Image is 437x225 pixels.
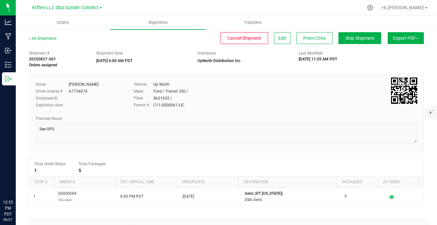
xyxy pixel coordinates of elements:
[96,50,123,56] label: Shipment Date
[29,50,86,56] span: Shipment #
[110,16,205,30] a: Shipments
[391,78,417,104] img: Scan me!
[29,177,54,188] th: Stop #
[16,16,110,30] a: Orders
[197,58,241,63] strong: UpNorth Distribution Inc
[36,102,69,108] label: Expiration date
[120,193,144,200] span: 8:00 PM PDT
[5,47,11,54] inline-svg: Inbound
[36,81,69,87] label: Driver
[29,36,57,41] a: All Shipments
[54,177,115,188] th: Order #
[5,61,11,68] inline-svg: Inventory
[153,81,170,87] div: Up North
[336,177,378,188] th: Packages
[58,197,77,203] p: Allocated
[197,50,216,56] label: Distributor
[3,217,13,222] p: 08/27
[245,197,336,203] p: DBA Aeriz
[5,76,11,82] inline-svg: Outbound
[58,191,77,203] span: 00000684
[32,5,99,11] span: Kiffen LLC dba Sunset Connect
[177,177,238,188] th: Order date
[139,20,177,26] span: Shipments
[3,199,13,217] p: 12:55 PM PDT
[153,95,172,101] div: 86216S3 /
[36,88,69,94] label: Driver license #
[296,32,333,44] button: Print COAs
[115,177,177,188] th: Est. arrival time
[34,168,37,173] strong: 1
[205,16,300,30] a: Transfers
[134,88,153,94] label: Make
[227,35,262,41] span: Cancel Shipment
[235,20,271,26] span: Transfers
[134,81,153,87] label: Vehicle
[7,172,26,192] iframe: Resource center
[29,57,56,61] strong: 20250827-001
[134,102,153,108] label: Permit #
[134,95,153,101] label: Plate
[79,162,106,166] span: Total Packages
[5,33,11,40] inline-svg: Manufacturing
[245,191,336,197] p: Aeriz (DT [US_STATE])
[153,88,188,94] div: Ford / Transit 350 /
[36,116,62,121] span: Planned Route
[79,168,81,173] strong: 5
[33,193,35,200] span: 1
[344,193,347,200] span: 5
[48,20,78,26] span: Orders
[96,58,132,63] strong: [DATE] 6:00 AM PDT
[153,102,184,108] div: C11-0000061-LIC
[345,35,375,41] span: Ship Shipment
[303,35,326,41] span: Print COAs
[220,32,268,44] button: Cancel Shipment
[366,5,374,11] div: Manage settings
[34,162,65,166] span: Total Order/Stops
[391,78,417,104] qrcode: 20250827-001
[382,5,425,10] span: Hi, [PERSON_NAME]!
[393,35,419,41] span: Export PDF
[29,63,57,67] strong: Orders assigned
[278,35,286,41] span: Edit
[238,177,336,188] th: Destination
[36,95,69,101] label: Employee ID
[378,177,419,188] th: Actions
[183,193,194,200] span: [DATE]
[299,57,337,61] strong: [DATE] 11:29 AM PDT
[69,88,87,94] div: A7734074
[69,81,99,87] div: [PERSON_NAME]
[274,32,290,44] button: Edit
[338,32,381,44] button: Ship Shipment
[299,50,323,56] label: Last Modified
[388,32,424,44] button: Export PDF
[5,19,11,26] inline-svg: Analytics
